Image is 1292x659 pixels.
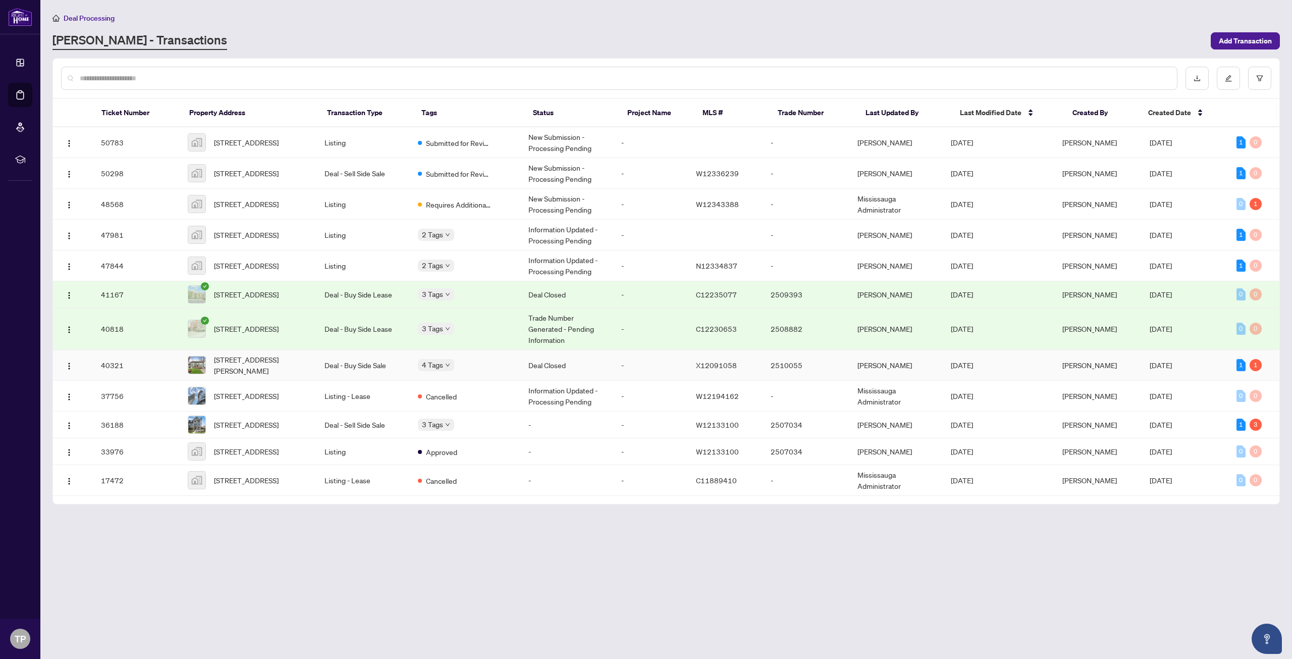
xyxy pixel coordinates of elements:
[61,388,77,404] button: Logo
[1250,419,1262,431] div: 3
[696,391,739,400] span: W12194162
[763,250,849,281] td: -
[951,420,973,429] span: [DATE]
[520,438,614,465] td: -
[1236,229,1246,241] div: 1
[316,250,410,281] td: Listing
[951,138,973,147] span: [DATE]
[188,257,205,274] img: thumbnail-img
[426,446,457,458] span: Approved
[525,99,619,127] th: Status
[93,189,180,220] td: 48568
[93,127,180,158] td: 50783
[65,448,73,457] img: Logo
[1236,390,1246,402] div: 0
[181,99,319,127] th: Property Address
[201,317,209,325] span: check-circle
[1064,99,1140,127] th: Created By
[1250,288,1262,300] div: 0
[214,198,279,210] span: [STREET_ADDRESS]
[61,417,77,433] button: Logo
[763,158,849,189] td: -
[849,127,943,158] td: [PERSON_NAME]
[1250,260,1262,272] div: 0
[426,391,457,402] span: Cancelled
[188,165,205,182] img: thumbnail-img
[613,127,688,158] td: -
[1062,447,1117,456] span: [PERSON_NAME]
[1250,390,1262,402] div: 0
[951,230,973,239] span: [DATE]
[214,419,279,430] span: [STREET_ADDRESS]
[849,381,943,412] td: Mississauga Administrator
[696,447,739,456] span: W12133100
[849,220,943,250] td: [PERSON_NAME]
[64,14,115,23] span: Deal Processing
[188,357,205,374] img: thumbnail-img
[1150,324,1172,333] span: [DATE]
[188,286,205,303] img: thumbnail-img
[951,361,973,370] span: [DATE]
[316,465,410,496] td: Listing - Lease
[1150,261,1172,270] span: [DATE]
[951,169,973,178] span: [DATE]
[93,308,180,350] td: 40818
[1062,230,1117,239] span: [PERSON_NAME]
[8,8,32,26] img: logo
[520,189,614,220] td: New Submission - Processing Pending
[1062,420,1117,429] span: [PERSON_NAME]
[696,169,739,178] span: W12336239
[1062,324,1117,333] span: [PERSON_NAME]
[61,196,77,212] button: Logo
[849,308,943,350] td: [PERSON_NAME]
[951,290,973,299] span: [DATE]
[619,99,694,127] th: Project Name
[696,420,739,429] span: W12133100
[1236,474,1246,486] div: 0
[1236,136,1246,148] div: 1
[1211,32,1280,49] button: Add Transaction
[1186,67,1209,90] button: download
[1236,419,1246,431] div: 1
[951,476,973,485] span: [DATE]
[316,220,410,250] td: Listing
[1150,290,1172,299] span: [DATE]
[520,465,614,496] td: -
[951,391,973,400] span: [DATE]
[520,250,614,281] td: Information Updated - Processing Pending
[613,158,688,189] td: -
[849,412,943,438] td: [PERSON_NAME]
[93,350,180,381] td: 40321
[316,158,410,189] td: Deal - Sell Side Sale
[426,199,492,210] span: Requires Additional Docs
[1250,136,1262,148] div: 0
[188,443,205,460] img: thumbnail-img
[214,354,308,376] span: [STREET_ADDRESS][PERSON_NAME]
[1150,447,1172,456] span: [DATE]
[1150,391,1172,400] span: [DATE]
[849,250,943,281] td: [PERSON_NAME]
[214,289,279,300] span: [STREET_ADDRESS]
[1150,230,1172,239] span: [DATE]
[61,258,77,274] button: Logo
[849,281,943,308] td: [PERSON_NAME]
[696,199,739,209] span: W12343388
[93,158,180,189] td: 50298
[445,263,450,268] span: down
[61,134,77,150] button: Logo
[1248,67,1271,90] button: filter
[1236,445,1246,458] div: 0
[214,475,279,486] span: [STREET_ADDRESS]
[316,281,410,308] td: Deal - Buy Side Lease
[696,324,737,333] span: C12230653
[61,165,77,181] button: Logo
[1217,67,1240,90] button: edit
[1236,167,1246,179] div: 1
[422,359,443,371] span: 4 Tags
[214,260,279,271] span: [STREET_ADDRESS]
[1150,199,1172,209] span: [DATE]
[61,357,77,373] button: Logo
[93,99,181,127] th: Ticket Number
[1236,260,1246,272] div: 1
[696,361,737,370] span: X12091058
